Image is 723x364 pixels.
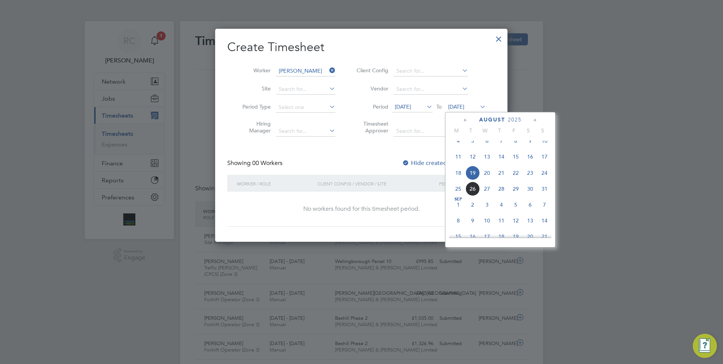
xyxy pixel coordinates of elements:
[235,205,488,213] div: No workers found for this timesheet period.
[492,127,507,134] span: T
[508,117,521,123] span: 2025
[494,229,509,244] span: 18
[509,149,523,164] span: 15
[354,103,388,110] label: Period
[480,134,494,148] span: 6
[394,126,468,137] input: Search for...
[434,102,444,112] span: To
[227,39,495,55] h2: Create Timesheet
[354,67,388,74] label: Client Config
[480,182,494,196] span: 27
[402,159,479,167] label: Hide created timesheets
[480,213,494,228] span: 10
[237,103,271,110] label: Period Type
[537,182,552,196] span: 31
[276,66,335,76] input: Search for...
[480,149,494,164] span: 13
[480,166,494,180] span: 20
[478,127,492,134] span: W
[451,149,465,164] span: 11
[480,229,494,244] span: 17
[509,134,523,148] span: 8
[693,334,717,358] button: Engage Resource Center
[537,198,552,212] span: 7
[479,117,505,123] span: August
[521,127,535,134] span: S
[395,103,411,110] span: [DATE]
[276,84,335,95] input: Search for...
[509,166,523,180] span: 22
[523,166,537,180] span: 23
[523,213,537,228] span: 13
[494,182,509,196] span: 28
[537,134,552,148] span: 10
[237,85,271,92] label: Site
[465,182,480,196] span: 26
[537,149,552,164] span: 17
[465,229,480,244] span: 16
[537,166,552,180] span: 24
[451,198,465,201] span: Sep
[537,213,552,228] span: 14
[465,149,480,164] span: 12
[480,198,494,212] span: 3
[509,213,523,228] span: 12
[437,175,488,192] div: Period
[451,198,465,212] span: 1
[537,229,552,244] span: 21
[465,134,480,148] span: 5
[252,159,282,167] span: 00 Workers
[276,102,335,113] input: Select one
[494,198,509,212] span: 4
[509,229,523,244] span: 19
[535,127,550,134] span: S
[523,182,537,196] span: 30
[394,66,468,76] input: Search for...
[451,166,465,180] span: 18
[237,67,271,74] label: Worker
[523,134,537,148] span: 9
[276,126,335,137] input: Search for...
[451,229,465,244] span: 15
[316,175,437,192] div: Client Config / Vendor / Site
[494,134,509,148] span: 7
[449,127,464,134] span: M
[523,198,537,212] span: 6
[227,159,284,167] div: Showing
[494,149,509,164] span: 14
[235,175,316,192] div: Worker / Role
[509,198,523,212] span: 5
[523,149,537,164] span: 16
[494,213,509,228] span: 11
[451,134,465,148] span: 4
[494,166,509,180] span: 21
[354,85,388,92] label: Vendor
[448,103,464,110] span: [DATE]
[464,127,478,134] span: T
[394,84,468,95] input: Search for...
[523,229,537,244] span: 20
[465,166,480,180] span: 19
[509,182,523,196] span: 29
[465,198,480,212] span: 2
[237,120,271,134] label: Hiring Manager
[507,127,521,134] span: F
[465,213,480,228] span: 9
[451,213,465,228] span: 8
[451,182,465,196] span: 25
[354,120,388,134] label: Timesheet Approver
